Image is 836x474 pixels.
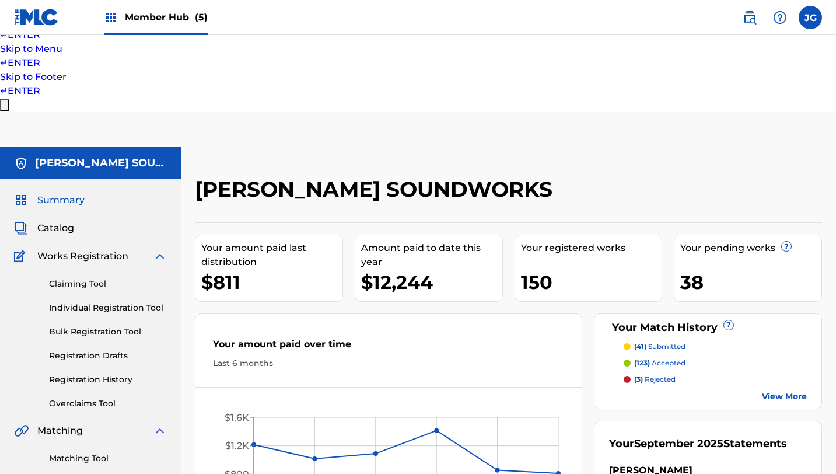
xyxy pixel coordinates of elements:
[609,320,807,336] div: Your Match History
[201,269,342,295] div: $811
[624,374,807,385] a: (3) rejected
[49,302,167,314] a: Individual Registration Tool
[521,241,662,255] div: Your registered works
[49,350,167,362] a: Registration Drafts
[14,424,29,438] img: Matching
[634,358,685,368] p: accepted
[213,357,564,370] div: Last 6 months
[104,11,118,25] img: Top Rightsholders
[680,269,821,295] div: 38
[14,221,74,235] a: CatalogCatalog
[624,358,807,368] a: (123) accepted
[634,358,650,367] span: (123)
[624,341,807,352] a: (41) submitted
[680,241,821,255] div: Your pending works
[153,424,167,438] img: expand
[49,278,167,290] a: Claiming Tool
[49,452,167,465] a: Matching Tool
[14,156,28,170] img: Accounts
[195,12,208,23] span: (5)
[225,412,249,423] tspan: $1.6K
[49,398,167,410] a: Overclaims Tool
[782,242,791,251] span: ?
[634,375,643,384] span: (3)
[195,176,558,203] h2: [PERSON_NAME] SOUNDWORKS
[724,320,733,330] span: ?
[803,304,836,398] iframe: Resource Center
[634,437,723,450] span: September 2025
[14,193,85,207] a: SummarySummary
[49,326,167,338] a: Bulk Registration Tool
[521,269,662,295] div: 150
[37,221,74,235] span: Catalog
[773,11,787,25] img: help
[762,391,807,403] a: View More
[738,6,761,29] a: Public Search
[37,193,85,207] span: Summary
[609,436,787,452] div: Your Statements
[201,241,342,269] div: Your amount paid last distribution
[37,424,83,438] span: Matching
[153,249,167,263] img: expand
[14,9,59,26] img: MLC Logo
[213,337,564,357] div: Your amount paid over time
[361,241,502,269] div: Amount paid to date this year
[634,374,676,385] p: rejected
[49,374,167,386] a: Registration History
[125,11,208,24] span: Member Hub
[14,193,28,207] img: Summary
[37,249,128,263] span: Works Registration
[14,249,29,263] img: Works Registration
[225,440,249,451] tspan: $1.2K
[634,341,685,352] p: submitted
[634,342,646,351] span: (41)
[361,269,502,295] div: $12,244
[768,6,792,29] div: Help
[799,6,822,29] div: User Menu
[14,221,28,235] img: Catalog
[35,156,167,170] h5: TEE LOPES SOUNDWORKS
[743,11,757,25] img: search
